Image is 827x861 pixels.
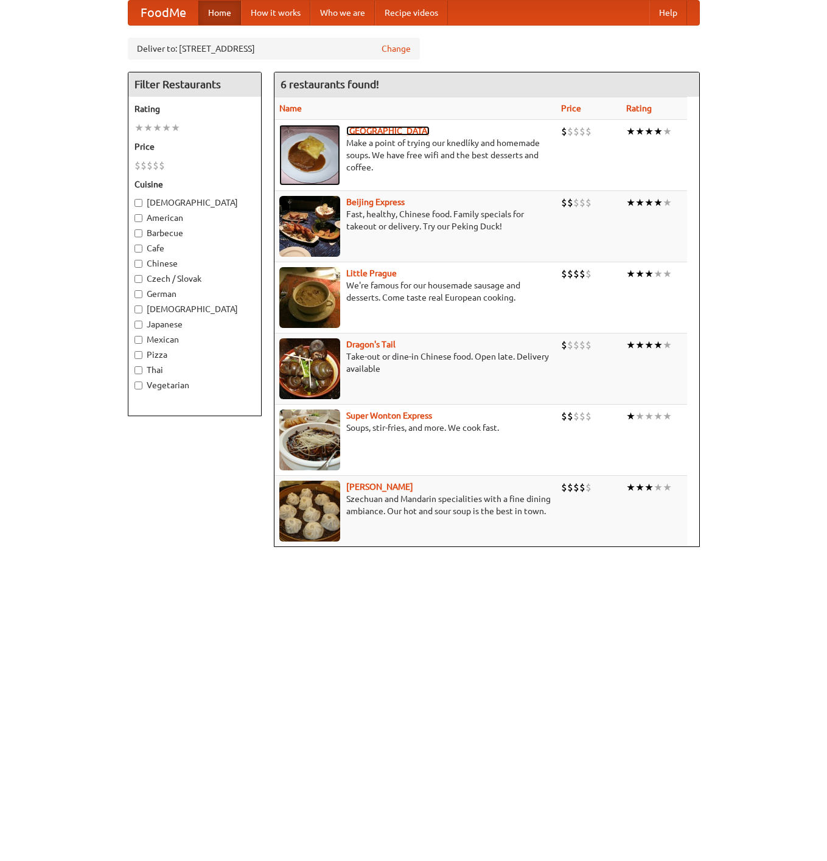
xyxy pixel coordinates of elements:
[134,229,142,237] input: Barbecue
[561,196,567,209] li: $
[654,196,663,209] li: ★
[585,196,591,209] li: $
[561,125,567,138] li: $
[626,410,635,423] li: ★
[134,318,255,330] label: Japanese
[310,1,375,25] a: Who we are
[134,212,255,224] label: American
[279,338,340,399] img: dragon.jpg
[346,411,432,420] a: Super Wonton Express
[134,382,142,389] input: Vegetarian
[626,267,635,281] li: ★
[585,125,591,138] li: $
[561,338,567,352] li: $
[649,1,687,25] a: Help
[134,103,255,115] h5: Rating
[134,321,142,329] input: Japanese
[134,260,142,268] input: Chinese
[644,196,654,209] li: ★
[579,410,585,423] li: $
[573,481,579,494] li: $
[663,125,672,138] li: ★
[567,410,573,423] li: $
[382,43,411,55] a: Change
[579,338,585,352] li: $
[159,159,165,172] li: $
[567,196,573,209] li: $
[141,159,147,172] li: $
[134,349,255,361] label: Pizza
[567,338,573,352] li: $
[241,1,310,25] a: How it works
[171,121,180,134] li: ★
[134,257,255,270] label: Chinese
[134,242,255,254] label: Cafe
[346,197,405,207] a: Beijing Express
[134,214,142,222] input: American
[579,196,585,209] li: $
[663,481,672,494] li: ★
[635,125,644,138] li: ★
[346,340,396,349] b: Dragon's Tail
[644,410,654,423] li: ★
[128,38,420,60] div: Deliver to: [STREET_ADDRESS]
[134,336,142,344] input: Mexican
[279,103,302,113] a: Name
[626,481,635,494] li: ★
[134,305,142,313] input: [DEMOGRAPHIC_DATA]
[153,121,162,134] li: ★
[573,196,579,209] li: $
[654,267,663,281] li: ★
[567,481,573,494] li: $
[134,290,142,298] input: German
[654,481,663,494] li: ★
[134,288,255,300] label: German
[279,137,552,173] p: Make a point of trying our knedlíky and homemade soups. We have free wifi and the best desserts a...
[162,121,171,134] li: ★
[144,121,153,134] li: ★
[147,159,153,172] li: $
[626,125,635,138] li: ★
[279,493,552,517] p: Szechuan and Mandarin specialities with a fine dining ambiance. Our hot and sour soup is the best...
[654,338,663,352] li: ★
[567,125,573,138] li: $
[561,103,581,113] a: Price
[281,78,379,90] ng-pluralize: 6 restaurants found!
[346,268,397,278] a: Little Prague
[128,72,261,97] h4: Filter Restaurants
[644,125,654,138] li: ★
[579,267,585,281] li: $
[635,410,644,423] li: ★
[644,481,654,494] li: ★
[279,125,340,186] img: czechpoint.jpg
[635,338,644,352] li: ★
[567,267,573,281] li: $
[663,410,672,423] li: ★
[134,227,255,239] label: Barbecue
[134,273,255,285] label: Czech / Slovak
[573,125,579,138] li: $
[134,364,255,376] label: Thai
[134,366,142,374] input: Thai
[279,410,340,470] img: superwonton.jpg
[134,121,144,134] li: ★
[585,481,591,494] li: $
[561,481,567,494] li: $
[134,333,255,346] label: Mexican
[279,196,340,257] img: beijing.jpg
[346,126,430,136] b: [GEOGRAPHIC_DATA]
[198,1,241,25] a: Home
[663,267,672,281] li: ★
[375,1,448,25] a: Recipe videos
[663,338,672,352] li: ★
[134,141,255,153] h5: Price
[585,267,591,281] li: $
[635,196,644,209] li: ★
[579,481,585,494] li: $
[346,482,413,492] a: [PERSON_NAME]
[579,125,585,138] li: $
[626,196,635,209] li: ★
[585,410,591,423] li: $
